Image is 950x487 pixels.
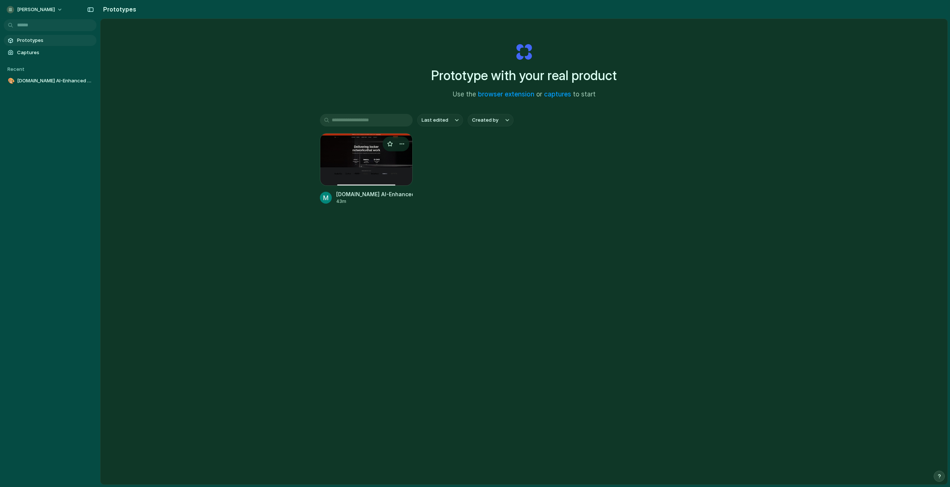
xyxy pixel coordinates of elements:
a: captures [544,91,571,98]
span: Captures [17,49,94,56]
h2: Prototypes [100,5,136,14]
div: 43m [336,198,413,205]
span: Recent [7,66,24,72]
span: Last edited [422,116,448,124]
button: Created by [468,114,514,126]
h1: Prototype with your real product [431,66,617,85]
a: 🎨[DOMAIN_NAME] AI-Enhanced Locker Network [4,75,96,86]
a: Prototypes [4,35,96,46]
button: 🎨 [7,77,14,85]
button: [PERSON_NAME] [4,4,66,16]
span: [PERSON_NAME] [17,6,55,13]
div: [DOMAIN_NAME] AI-Enhanced Locker Network [336,190,413,198]
a: Captures [4,47,96,58]
div: 🎨 [8,77,13,85]
a: Bloq.it AI-Enhanced Locker Network[DOMAIN_NAME] AI-Enhanced Locker Network43m [320,133,413,205]
button: Last edited [417,114,463,126]
span: Use the or to start [453,90,596,99]
span: [DOMAIN_NAME] AI-Enhanced Locker Network [17,77,94,85]
span: Prototypes [17,37,94,44]
a: browser extension [478,91,534,98]
span: Created by [472,116,498,124]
